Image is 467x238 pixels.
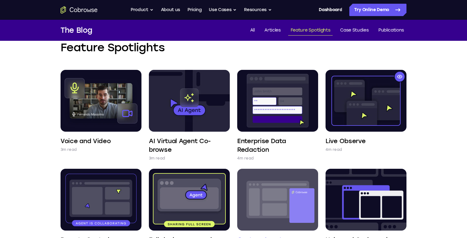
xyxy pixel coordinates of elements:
img: Full device screen share [149,169,230,231]
a: All [248,25,257,36]
h1: The Blog [61,25,92,36]
button: Resources [244,4,272,16]
h4: AI Virtual Agent Co-browse [149,137,230,154]
a: Try Online Demo [349,4,406,16]
img: Universal Co-browsing [326,169,406,231]
a: Voice and Video 3m read [61,70,141,153]
img: Remote Control [61,169,141,231]
a: Enterprise Data Redaction 4m read [237,70,318,161]
p: 4m read [237,155,254,161]
img: Enterprise Data Redaction [237,70,318,132]
a: Feature Spotlights [288,25,333,36]
h4: Enterprise Data Redaction [237,137,318,154]
button: Use Cases [209,4,237,16]
a: Case Studies [338,25,371,36]
img: Live Observe [326,70,406,132]
a: Publications [376,25,406,36]
img: AI Virtual Agent Co-browse [149,70,230,132]
p: 3m read [149,155,165,161]
a: Dashboard [319,4,342,16]
p: 4m read [326,147,342,153]
a: Pricing [187,4,202,16]
a: Live Observe 4m read [326,70,406,153]
button: Product [131,4,154,16]
img: Voice and Video [61,70,141,132]
h4: Live Observe [326,137,365,145]
a: Articles [262,25,283,36]
h4: Voice and Video [61,137,111,145]
a: About us [161,4,180,16]
img: Custom Agent Integrations [237,169,318,231]
p: 3m read [61,147,77,153]
a: Go to the home page [61,6,98,14]
h2: Feature Spotlights [61,40,406,55]
a: AI Virtual Agent Co-browse 3m read [149,70,230,161]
